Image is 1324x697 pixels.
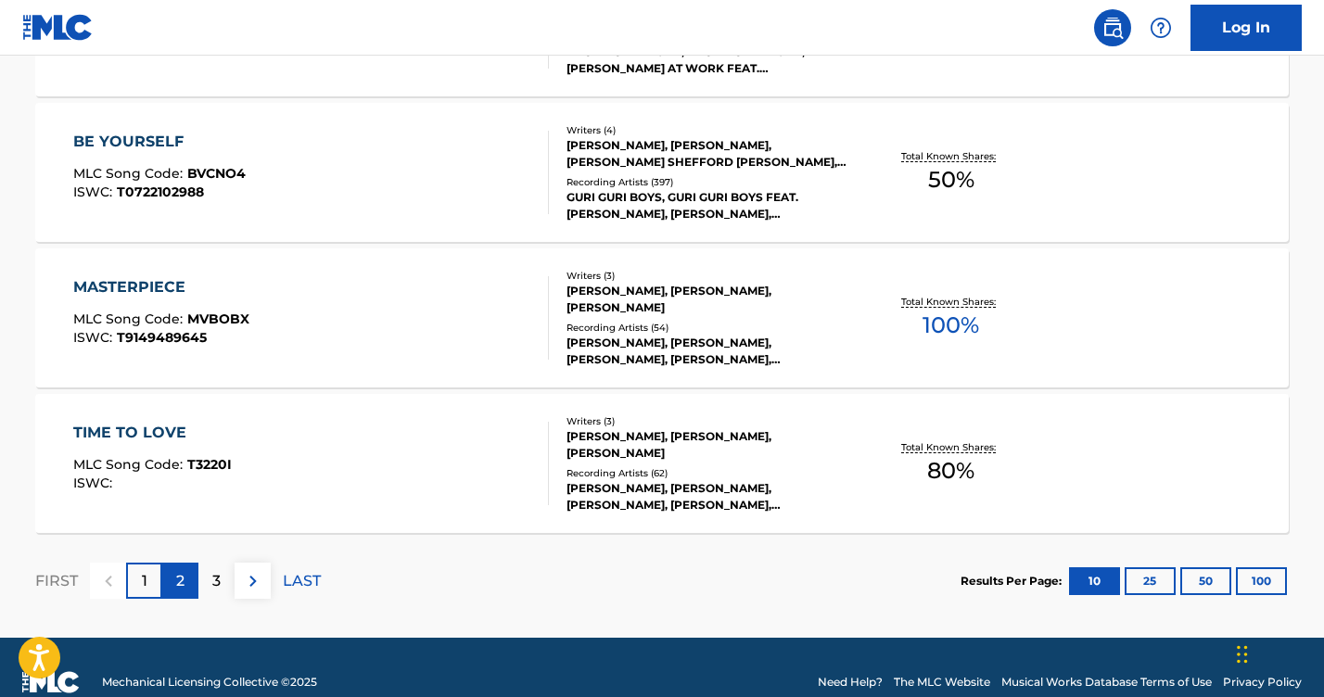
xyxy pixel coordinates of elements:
span: BVCNO4 [187,165,246,182]
div: Writers ( 3 ) [567,269,847,283]
div: [PERSON_NAME], [PERSON_NAME], [PERSON_NAME], [PERSON_NAME], [PERSON_NAME]. PROJECT, BLAZE [567,480,847,513]
div: MASTERPIECE [73,276,249,298]
img: search [1101,17,1124,39]
button: 25 [1125,567,1176,595]
a: Privacy Policy [1223,674,1302,691]
div: [PERSON_NAME], [PERSON_NAME], [PERSON_NAME] SHEFFORD [PERSON_NAME], [PERSON_NAME] [567,137,847,171]
span: MLC Song Code : [73,165,187,182]
p: Total Known Shares: [901,295,1000,309]
span: 50 % [928,163,974,196]
p: 3 [212,570,221,592]
span: 100 % [923,309,979,342]
span: MLC Song Code : [73,456,187,473]
div: Writers ( 3 ) [567,414,847,428]
img: logo [22,671,80,693]
p: FIRST [35,570,78,592]
span: ISWC : [73,184,117,200]
a: Need Help? [818,674,883,691]
div: [PERSON_NAME], [PERSON_NAME], [PERSON_NAME], [PERSON_NAME], [PERSON_NAME], [PERSON_NAME] [567,335,847,368]
img: MLC Logo [22,14,94,41]
span: ISWC : [73,475,117,491]
img: help [1150,17,1172,39]
span: T3220I [187,456,232,473]
div: [PERSON_NAME], [PERSON_NAME], [PERSON_NAME] [567,283,847,316]
div: GURI GURI BOYS, GURI GURI BOYS FEAT. [PERSON_NAME], [PERSON_NAME],[PERSON_NAME], [PERSON_NAME],[P... [567,189,847,222]
div: Writers ( 4 ) [567,123,847,137]
a: Musical Works Database Terms of Use [1001,674,1212,691]
div: Recording Artists ( 62 ) [567,466,847,480]
button: 50 [1180,567,1231,595]
span: 80 % [927,454,974,488]
a: BE YOURSELFMLC Song Code:BVCNO4ISWC:T0722102988Writers (4)[PERSON_NAME], [PERSON_NAME], [PERSON_N... [35,103,1289,242]
p: Results Per Page: [961,573,1066,589]
div: Recording Artists ( 397 ) [567,175,847,189]
p: LAST [283,570,321,592]
span: ISWC : [73,329,117,346]
p: 2 [176,570,185,592]
a: MASTERPIECEMLC Song Code:MVBOBXISWC:T9149489645Writers (3)[PERSON_NAME], [PERSON_NAME], [PERSON_N... [35,248,1289,387]
a: Log In [1190,5,1302,51]
div: Help [1142,9,1179,46]
img: right [242,570,264,592]
span: MLC Song Code : [73,310,187,327]
span: T9149489645 [117,329,207,346]
div: Recording Artists ( 54 ) [567,321,847,335]
p: Total Known Shares: [901,149,1000,163]
div: BE YOURSELF [73,131,246,153]
div: [PERSON_NAME], [PERSON_NAME], [PERSON_NAME] [567,428,847,462]
a: Public Search [1094,9,1131,46]
span: T0722102988 [117,184,204,200]
p: 1 [142,570,147,592]
p: Total Known Shares: [901,440,1000,454]
div: TIME TO LOVE [73,422,232,444]
a: The MLC Website [894,674,990,691]
span: Mechanical Licensing Collective © 2025 [102,674,317,691]
button: 100 [1236,567,1287,595]
iframe: Chat Widget [1231,608,1324,697]
a: TIME TO LOVEMLC Song Code:T3220IISWC:Writers (3)[PERSON_NAME], [PERSON_NAME], [PERSON_NAME]Record... [35,394,1289,533]
div: MASTERS AT WORK, MASTERS AT WORK, [PERSON_NAME] AT WORK FEAT. [PERSON_NAME], MASTERS AT WORK, [GE... [567,44,847,77]
span: MVBOBX [187,310,249,327]
button: 10 [1069,567,1120,595]
div: Drag [1237,627,1248,682]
